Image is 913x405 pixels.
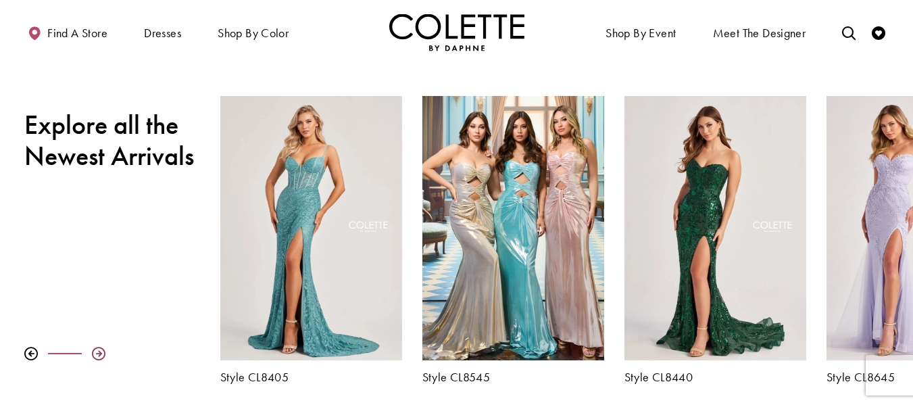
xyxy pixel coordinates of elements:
a: Visit Colette by Daphne Style No. CL8405 Page [220,96,402,360]
span: Dresses [144,26,181,40]
span: Meet the designer [713,26,806,40]
span: Shop by color [218,26,289,40]
span: Shop By Event [602,14,679,51]
div: Colette by Daphne Style No. CL8440 [614,86,816,394]
span: Shop By Event [606,26,676,40]
a: Style CL8545 [422,371,604,384]
a: Style CL8405 [220,371,402,384]
span: Shop by color [214,14,292,51]
a: Toggle search [839,14,859,51]
a: Find a store [24,14,111,51]
a: Visit Colette by Daphne Style No. CL8545 Page [422,96,604,360]
div: Colette by Daphne Style No. CL8405 [210,86,412,394]
a: Check Wishlist [868,14,889,51]
a: Visit Colette by Daphne Style No. CL8440 Page [624,96,806,360]
div: Colette by Daphne Style No. CL8545 [412,86,614,394]
a: Style CL8440 [624,371,806,384]
a: Meet the designer [710,14,810,51]
h2: Explore all the Newest Arrivals [24,110,200,172]
span: Dresses [141,14,184,51]
img: Colette by Daphne [389,14,524,51]
a: Visit Home Page [389,14,524,51]
span: Find a store [47,26,107,40]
